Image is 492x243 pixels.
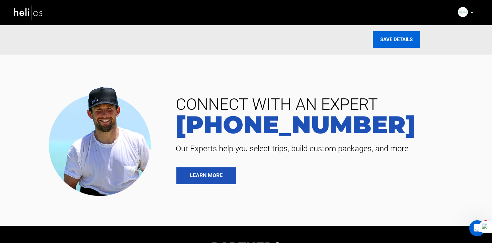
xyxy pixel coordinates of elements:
[469,220,485,236] iframe: Intercom live chat
[171,112,482,137] a: [PHONE_NUMBER]
[171,143,482,154] span: Our Experts help you select trips, build custom packages, and more.
[171,96,482,112] span: CONNECT WITH AN EXPERT
[13,4,44,21] img: heli-logo
[483,220,488,226] span: 1
[373,31,420,48] input: SAVE DETAILS
[44,81,161,199] img: contact our team
[176,167,236,184] a: LEARN MORE
[458,7,468,17] img: d41be4b6f76ea2691f9a774a9f9c641f.png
